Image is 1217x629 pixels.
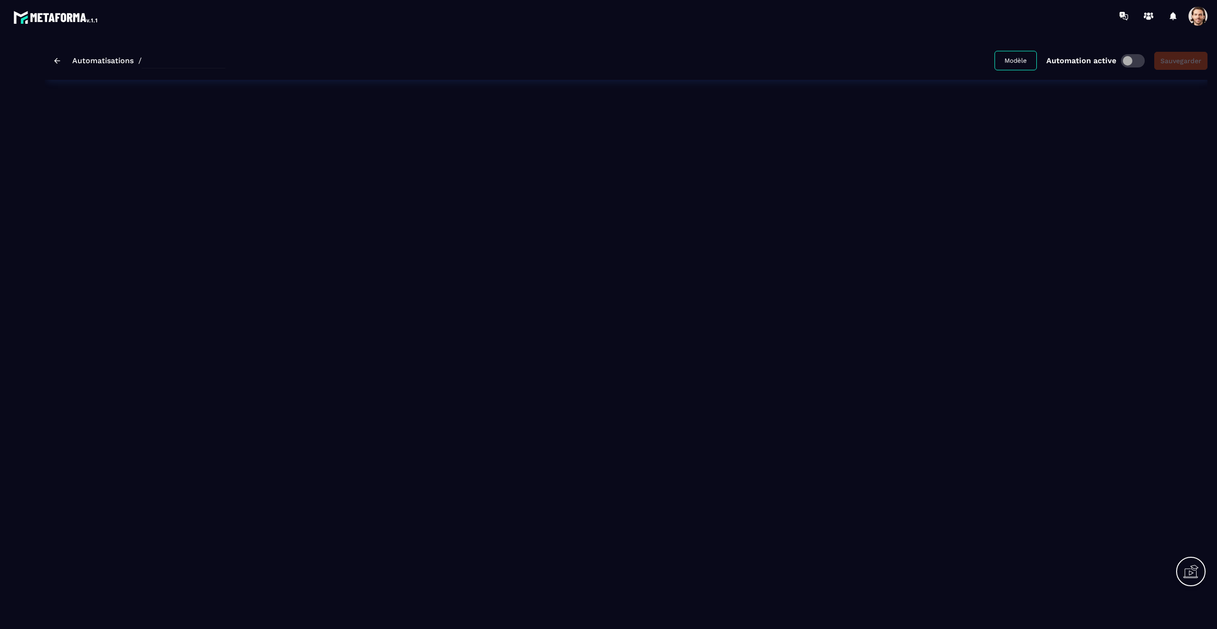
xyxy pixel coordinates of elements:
[72,56,134,65] a: Automatisations
[138,56,142,65] span: /
[54,58,60,64] img: arrow
[995,51,1037,70] button: Modèle
[1046,56,1116,65] p: Automation active
[13,9,99,26] img: logo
